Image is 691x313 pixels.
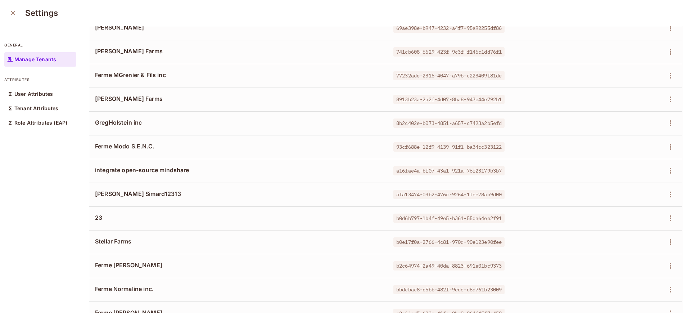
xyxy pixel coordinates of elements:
span: b0e17f0a-2766-4c81-970d-90e123e90fee [393,237,505,247]
span: [PERSON_NAME] [95,23,382,31]
h3: Settings [25,8,58,18]
span: Stellar Farms [95,237,382,245]
button: close [6,6,20,20]
span: bbdcbac8-c5bb-482f-9ede-d6d761b23009 [393,285,505,294]
span: b0d6b797-1b4f-49e5-b361-55da64ee2f91 [393,214,505,223]
span: 93cf688e-12f9-4139-91f1-ba34cc323122 [393,142,505,152]
span: 69ae398e-b947-4232-a4f7-95a92255df86 [393,23,505,33]
span: Ferme Normaline inc. [95,285,382,293]
span: 23 [95,214,382,222]
span: afa13474-03b2-476c-9264-1fee78ab9d00 [393,190,505,199]
span: Ferme MGrenier & Fils inc [95,71,382,79]
p: Role Attributes (EAP) [14,120,67,126]
span: a16fae4a-bf07-43a1-921a-76f23179b3b7 [393,166,505,175]
p: Manage Tenants [14,57,56,62]
span: GregHolstein inc [95,119,382,126]
p: general [4,42,76,48]
span: [PERSON_NAME] Farms [95,95,382,103]
span: 8b2c402e-b073-4851-a657-c7423a2b5efd [393,119,505,128]
p: Tenant Attributes [14,106,59,111]
span: 741cb608-6629-423f-9c3f-f146c1dd76f1 [393,47,505,57]
span: integrate open-source mindshare [95,166,382,174]
p: User Attributes [14,91,53,97]
span: Ferme Modo S.E.N.C. [95,142,382,150]
span: Ferme [PERSON_NAME] [95,261,382,269]
span: 8913b23a-2a2f-4d07-8ba8-947e44e792b1 [393,95,505,104]
p: attributes [4,77,76,82]
span: b2c64974-2a49-40da-8823-691e01bc9373 [393,261,505,270]
span: [PERSON_NAME] Simard12313 [95,190,382,198]
span: [PERSON_NAME] Farms [95,47,382,55]
span: 77232ade-2316-4047-a79b-c223409f81de [393,71,505,80]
